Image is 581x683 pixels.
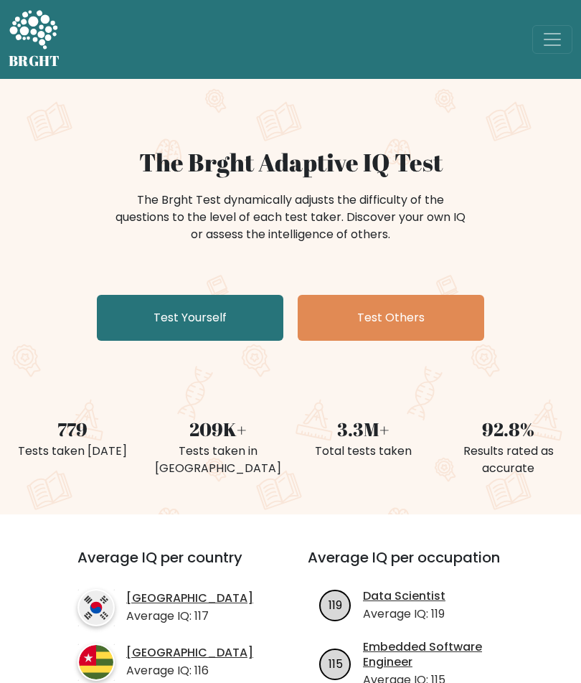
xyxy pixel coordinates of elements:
h3: Average IQ per country [77,549,256,583]
img: country [77,644,115,681]
text: 119 [329,597,342,613]
div: 209K+ [154,415,283,443]
div: Results rated as accurate [445,443,573,477]
div: Total tests taken [299,443,428,460]
img: country [77,589,115,626]
p: Average IQ: 117 [126,608,253,625]
button: Toggle navigation [532,25,572,54]
div: Tests taken [DATE] [9,443,137,460]
h5: BRGHT [9,52,60,70]
a: [GEOGRAPHIC_DATA] [126,646,253,661]
div: 92.8% [445,415,573,443]
h3: Average IQ per occupation [308,549,521,583]
a: Data Scientist [363,589,445,604]
a: BRGHT [9,6,60,73]
a: Embedded Software Engineer [363,640,521,670]
text: 115 [329,655,343,672]
a: Test Others [298,295,484,341]
h1: The Brght Adaptive IQ Test [9,148,572,177]
p: Average IQ: 116 [126,662,253,679]
div: Tests taken in [GEOGRAPHIC_DATA] [154,443,283,477]
div: The Brght Test dynamically adjusts the difficulty of the questions to the level of each test take... [111,192,470,243]
p: Average IQ: 119 [363,606,445,623]
div: 3.3M+ [299,415,428,443]
div: 779 [9,415,137,443]
a: [GEOGRAPHIC_DATA] [126,591,253,606]
a: Test Yourself [97,295,283,341]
